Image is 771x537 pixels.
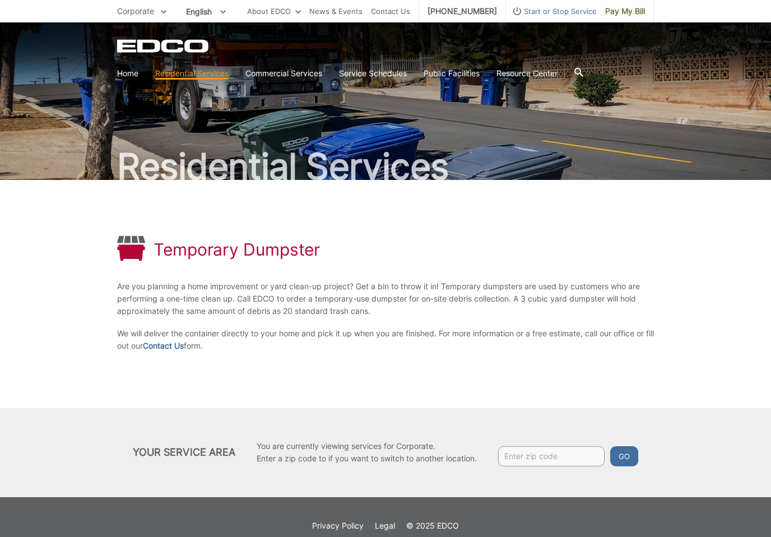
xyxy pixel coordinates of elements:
p: © 2025 EDCO [406,520,459,532]
h2: Your Service Area [133,446,236,459]
a: Commercial Services [245,67,322,80]
span: Pay My Bill [605,5,645,17]
a: About EDCO [247,5,301,17]
p: We will deliver the container directly to your home and pick it up when you are finished. For mor... [117,327,654,352]
button: Go [610,446,638,466]
a: Contact Us [143,340,184,352]
a: Home [117,67,138,80]
a: Privacy Policy [312,520,364,532]
h1: Temporary Dumpster [154,239,320,260]
a: EDCD logo. Return to the homepage. [117,39,210,53]
a: News & Events [309,5,363,17]
a: Contact Us [371,5,410,17]
p: You are currently viewing services for Corporate. Enter a zip code to if you want to switch to an... [257,440,477,465]
span: English [178,2,234,21]
h2: Residential Services [117,149,654,184]
p: Are you planning a home improvement or yard clean-up project? Get a bin to throw it in! Temporary... [117,280,654,317]
input: Enter zip code [498,446,605,466]
span: Corporate [117,6,154,16]
a: Service Schedules [339,67,407,80]
a: Public Facilities [424,67,480,80]
a: Residential Services [155,67,229,80]
a: Resource Center [496,67,558,80]
a: Legal [375,520,395,532]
